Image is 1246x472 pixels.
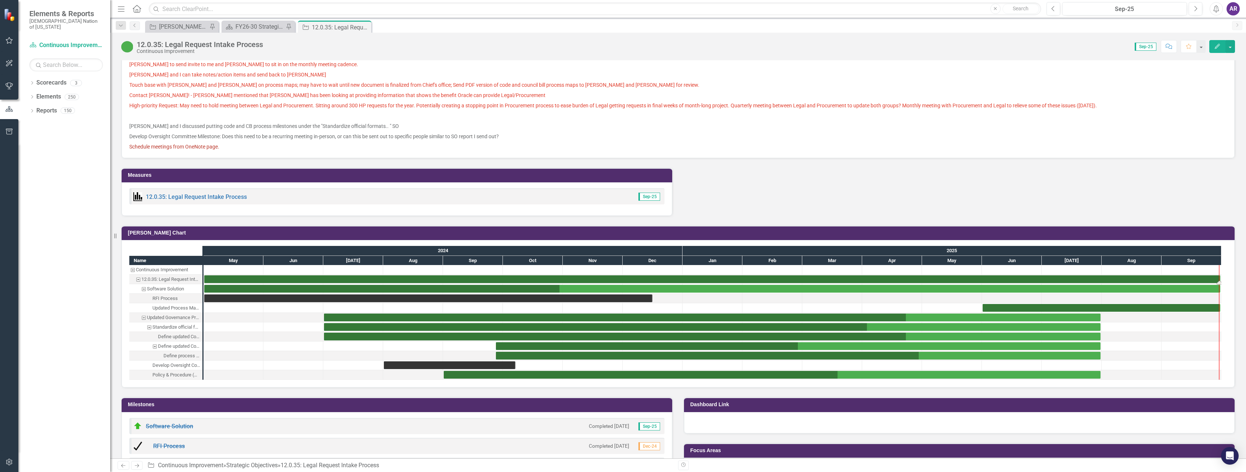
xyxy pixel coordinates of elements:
[204,275,1220,283] div: Task: Start date: 2024-05-01 End date: 2025-09-30
[384,361,515,369] div: Task: Start date: 2024-08-01 End date: 2024-10-07
[129,265,202,275] div: Task: Continuous Improvement Start date: 2024-05-01 End date: 2024-05-02
[129,361,202,370] div: Develop Oversight Committee (Legal/General/Outside Counsel)
[443,256,503,265] div: Sep
[158,342,200,351] div: Define updated Council Bill process
[638,422,660,430] span: Sep-25
[129,313,202,322] div: Task: Start date: 2024-07-01 End date: 2025-07-31
[128,402,669,407] h3: Milestones
[204,246,683,255] div: 2024
[129,351,202,361] div: Task: Start date: 2024-09-27 End date: 2025-07-31
[129,361,202,370] div: Task: Start date: 2024-08-01 End date: 2024-10-07
[129,284,202,294] div: Software Solution
[129,322,202,332] div: Task: Start date: 2024-07-01 End date: 2025-07-31
[204,285,1220,293] div: Task: Start date: 2024-05-01 End date: 2025-09-30
[29,41,103,50] a: Continuous Improvement
[158,462,223,469] a: Continuous Improvement
[638,193,660,201] span: Sep-25
[152,294,178,303] div: RFI Process
[683,246,1221,255] div: 2025
[129,303,202,313] div: Updated Process Maps (Stakeholders working with Legal)
[129,342,202,351] div: Define updated Council Bill process
[503,256,563,265] div: Oct
[152,370,200,380] div: Policy & Procedure (General Counsel utilization)
[4,8,17,21] img: ClearPoint Strategy
[324,314,1101,321] div: Task: Start date: 2024-07-01 End date: 2025-07-31
[496,342,1101,350] div: Task: Start date: 2024-09-27 End date: 2025-07-31
[263,256,323,265] div: Jun
[163,351,200,361] div: Define process of checks and balances
[683,256,742,265] div: Jan
[690,448,1231,453] h3: Focus Areas
[226,462,278,469] a: Strategic Objectives
[1162,256,1221,265] div: Sep
[146,193,247,200] a: 12.0.35: Legal Request Intake Process
[1042,256,1102,265] div: Jul
[129,144,219,150] span: Schedule meetings from OneNote page.
[1221,447,1239,465] div: Open Intercom Messenger
[1135,43,1156,51] span: Sep-25
[141,275,200,284] div: 12.0.35: Legal Request Intake Process
[128,230,1231,236] h3: [PERSON_NAME] Chart
[444,371,1101,379] div: Task: Start date: 2024-09-01 End date: 2025-07-31
[149,3,1041,15] input: Search ClearPoint...
[147,461,673,470] div: » »
[324,323,1101,331] div: Task: Start date: 2024-07-01 End date: 2025-07-31
[137,49,263,54] div: Continuous Improvement
[129,332,202,342] div: Define updated Code process
[1102,256,1162,265] div: Aug
[623,256,683,265] div: Dec
[324,333,1101,340] div: Task: Start date: 2024-07-01 End date: 2025-07-31
[152,322,200,332] div: Standardize official formats for Code/Council Bills
[146,423,193,430] a: Software Solution
[129,351,202,361] div: Define process of checks and balances
[129,103,1097,108] span: High-priority Request: May need to hold meeting between Legal and Procurement. Sitting around 300...
[153,443,185,450] a: RFI Process
[147,22,208,31] a: [PERSON_NAME] SO's
[158,332,200,342] div: Define updated Code process
[133,422,142,430] img: On Target
[690,402,1231,407] h3: Dashboard Link
[129,294,202,303] div: Task: Start date: 2024-05-01 End date: 2024-12-16
[36,93,61,101] a: Elements
[129,370,202,380] div: Policy & Procedure (General Counsel utilization)
[129,332,202,342] div: Task: Start date: 2024-07-01 End date: 2025-07-31
[36,107,57,115] a: Reports
[589,423,629,430] small: Completed [DATE]
[563,256,623,265] div: Nov
[1227,2,1240,15] button: AR
[129,275,202,284] div: Task: Start date: 2024-05-01 End date: 2025-09-30
[129,313,202,322] div: Updated Governance Processes
[70,80,82,86] div: 3
[137,40,263,49] div: 12.0.35: Legal Request Intake Process
[65,94,79,100] div: 250
[29,18,103,30] small: [DEMOGRAPHIC_DATA] Nation of [US_STATE]
[128,172,669,178] h3: Measures
[152,303,200,313] div: Updated Process Maps (Stakeholders working with Legal)
[121,41,133,53] img: CI Action Plan Approved/In Progress
[129,92,545,98] span: Contact [PERSON_NAME]! - [PERSON_NAME] mentioned that [PERSON_NAME] has been looking at providing...
[323,256,383,265] div: Jul
[281,462,379,469] div: 12.0.35: Legal Request Intake Process
[982,256,1042,265] div: Jun
[129,303,202,313] div: Task: Start date: 2025-06-01 End date: 2025-09-30
[129,342,202,351] div: Task: Start date: 2024-09-27 End date: 2025-07-31
[742,256,802,265] div: Feb
[129,256,202,265] div: Name
[29,58,103,71] input: Search Below...
[129,294,202,303] div: RFI Process
[802,256,862,265] div: Mar
[922,256,982,265] div: May
[29,9,103,18] span: Elements & Reports
[129,322,202,332] div: Standardize official formats for Code/Council Bills
[129,265,202,275] div: Continuous Improvement
[36,79,66,87] a: Scorecards
[983,304,1220,312] div: Task: Start date: 2025-06-01 End date: 2025-09-30
[204,256,263,265] div: May
[223,22,284,31] a: FY26-30 Strategic Plan
[638,442,660,450] span: Dec-24
[136,265,188,275] div: Continuous Improvement
[147,284,184,294] div: Software Solution
[129,131,1227,142] p: Develop Oversight Committee Milestone: Does this need to be a recurring meeting in-person, or can...
[152,361,200,370] div: Develop Oversight Committee (Legal/General/Outside Counsel)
